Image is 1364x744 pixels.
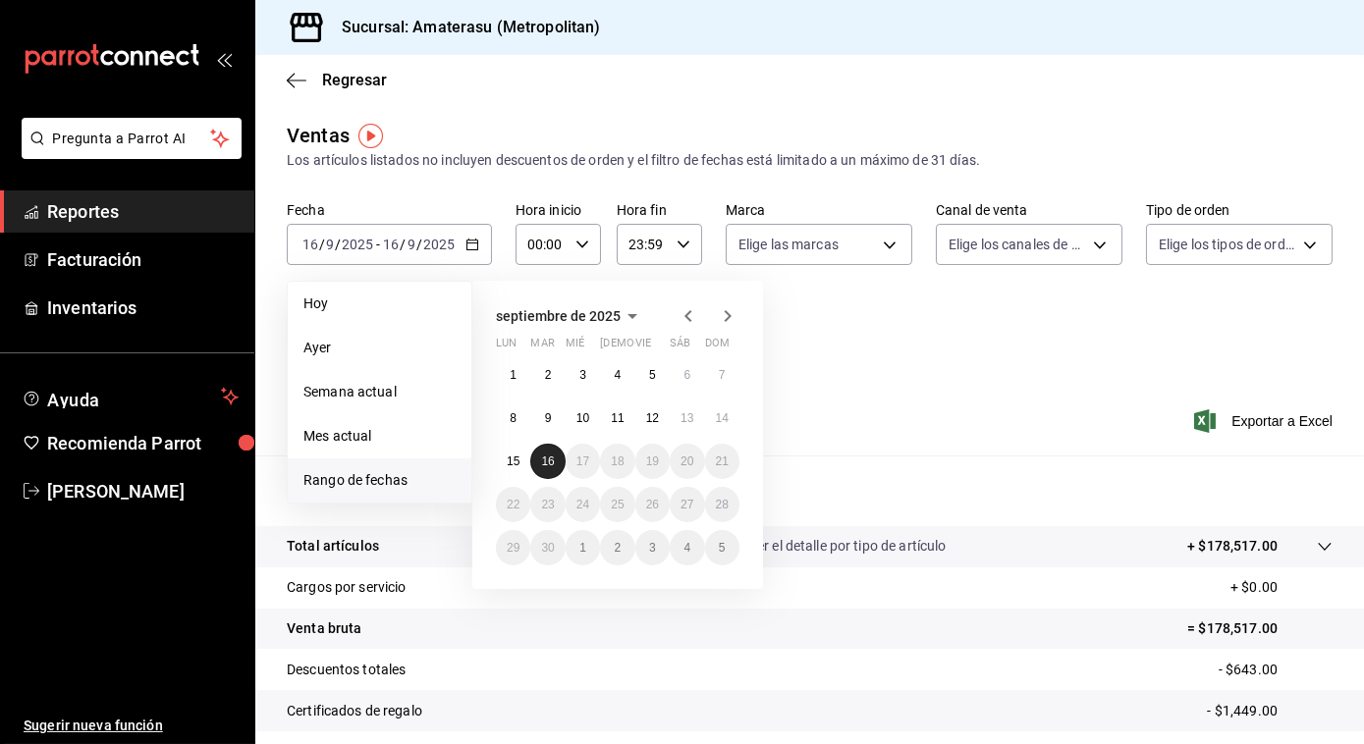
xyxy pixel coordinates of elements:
[646,411,659,425] abbr: 12 de septiembre de 2025
[566,400,600,436] button: 10 de septiembre de 2025
[719,368,726,382] abbr: 7 de septiembre de 2025
[510,411,517,425] abbr: 8 de septiembre de 2025
[576,454,589,468] abbr: 17 de septiembre de 2025
[1230,577,1333,598] p: + $0.00
[705,444,739,479] button: 21 de septiembre de 2025
[303,338,456,358] span: Ayer
[705,400,739,436] button: 14 de septiembre de 2025
[635,337,651,357] abbr: viernes
[47,478,239,505] span: [PERSON_NAME]
[358,124,383,148] img: Tooltip marker
[530,400,565,436] button: 9 de septiembre de 2025
[566,487,600,522] button: 24 de septiembre de 2025
[649,541,656,555] abbr: 3 de octubre de 2025
[716,498,729,511] abbr: 28 de septiembre de 2025
[670,337,690,357] abbr: sábado
[287,660,406,680] p: Descuentos totales
[1219,660,1333,680] p: - $643.00
[507,498,519,511] abbr: 22 de septiembre de 2025
[670,444,704,479] button: 20 de septiembre de 2025
[516,204,601,218] label: Hora inicio
[670,400,704,436] button: 13 de septiembre de 2025
[579,541,586,555] abbr: 1 de octubre de 2025
[53,129,211,149] span: Pregunta a Parrot AI
[382,237,400,252] input: --
[376,237,380,252] span: -
[303,426,456,447] span: Mes actual
[287,577,407,598] p: Cargos por servicio
[600,337,716,357] abbr: jueves
[287,71,387,89] button: Regresar
[541,541,554,555] abbr: 30 de septiembre de 2025
[303,382,456,402] span: Semana actual
[716,454,729,468] abbr: 21 de septiembre de 2025
[646,454,659,468] abbr: 19 de septiembre de 2025
[617,204,702,218] label: Hora fin
[496,400,530,436] button: 8 de septiembre de 2025
[530,444,565,479] button: 16 de septiembre de 2025
[496,487,530,522] button: 22 de septiembre de 2025
[22,118,242,159] button: Pregunta a Parrot AI
[1187,618,1333,639] p: = $178,517.00
[566,530,600,565] button: 1 de octubre de 2025
[510,368,517,382] abbr: 1 de septiembre de 2025
[496,304,644,328] button: septiembre de 2025
[576,498,589,511] abbr: 24 de septiembre de 2025
[47,246,239,273] span: Facturación
[726,204,912,218] label: Marca
[530,530,565,565] button: 30 de septiembre de 2025
[681,498,693,511] abbr: 27 de septiembre de 2025
[936,204,1122,218] label: Canal de venta
[566,444,600,479] button: 17 de septiembre de 2025
[611,498,624,511] abbr: 25 de septiembre de 2025
[216,51,232,67] button: open_drawer_menu
[635,530,670,565] button: 3 de octubre de 2025
[579,368,586,382] abbr: 3 de septiembre de 2025
[287,150,1333,171] div: Los artículos listados no incluyen descuentos de orden y el filtro de fechas está limitado a un m...
[738,235,839,254] span: Elige las marcas
[1146,204,1333,218] label: Tipo de orden
[496,337,517,357] abbr: lunes
[301,237,319,252] input: --
[400,237,406,252] span: /
[600,400,634,436] button: 11 de septiembre de 2025
[611,411,624,425] abbr: 11 de septiembre de 2025
[530,337,554,357] abbr: martes
[1198,409,1333,433] button: Exportar a Excel
[303,470,456,491] span: Rango de fechas
[719,541,726,555] abbr: 5 de octubre de 2025
[1159,235,1296,254] span: Elige los tipos de orden
[545,411,552,425] abbr: 9 de septiembre de 2025
[635,487,670,522] button: 26 de septiembre de 2025
[635,400,670,436] button: 12 de septiembre de 2025
[287,701,422,721] p: Certificados de regalo
[47,430,239,456] span: Recomienda Parrot
[670,530,704,565] button: 4 de octubre de 2025
[541,454,554,468] abbr: 16 de septiembre de 2025
[530,357,565,393] button: 2 de septiembre de 2025
[322,71,387,89] span: Regresar
[416,237,422,252] span: /
[681,454,693,468] abbr: 20 de septiembre de 2025
[47,385,213,408] span: Ayuda
[507,454,519,468] abbr: 15 de septiembre de 2025
[496,357,530,393] button: 1 de septiembre de 2025
[646,498,659,511] abbr: 26 de septiembre de 2025
[325,237,335,252] input: --
[47,294,239,321] span: Inventarios
[681,411,693,425] abbr: 13 de septiembre de 2025
[649,368,656,382] abbr: 5 de septiembre de 2025
[705,530,739,565] button: 5 de octubre de 2025
[541,498,554,511] abbr: 23 de septiembre de 2025
[496,308,621,324] span: septiembre de 2025
[635,357,670,393] button: 5 de septiembre de 2025
[407,237,416,252] input: --
[615,368,622,382] abbr: 4 de septiembre de 2025
[530,487,565,522] button: 23 de septiembre de 2025
[326,16,600,39] h3: Sucursal: Amaterasu (Metropolitan)
[705,357,739,393] button: 7 de septiembre de 2025
[683,541,690,555] abbr: 4 de octubre de 2025
[566,337,584,357] abbr: miércoles
[600,444,634,479] button: 18 de septiembre de 2025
